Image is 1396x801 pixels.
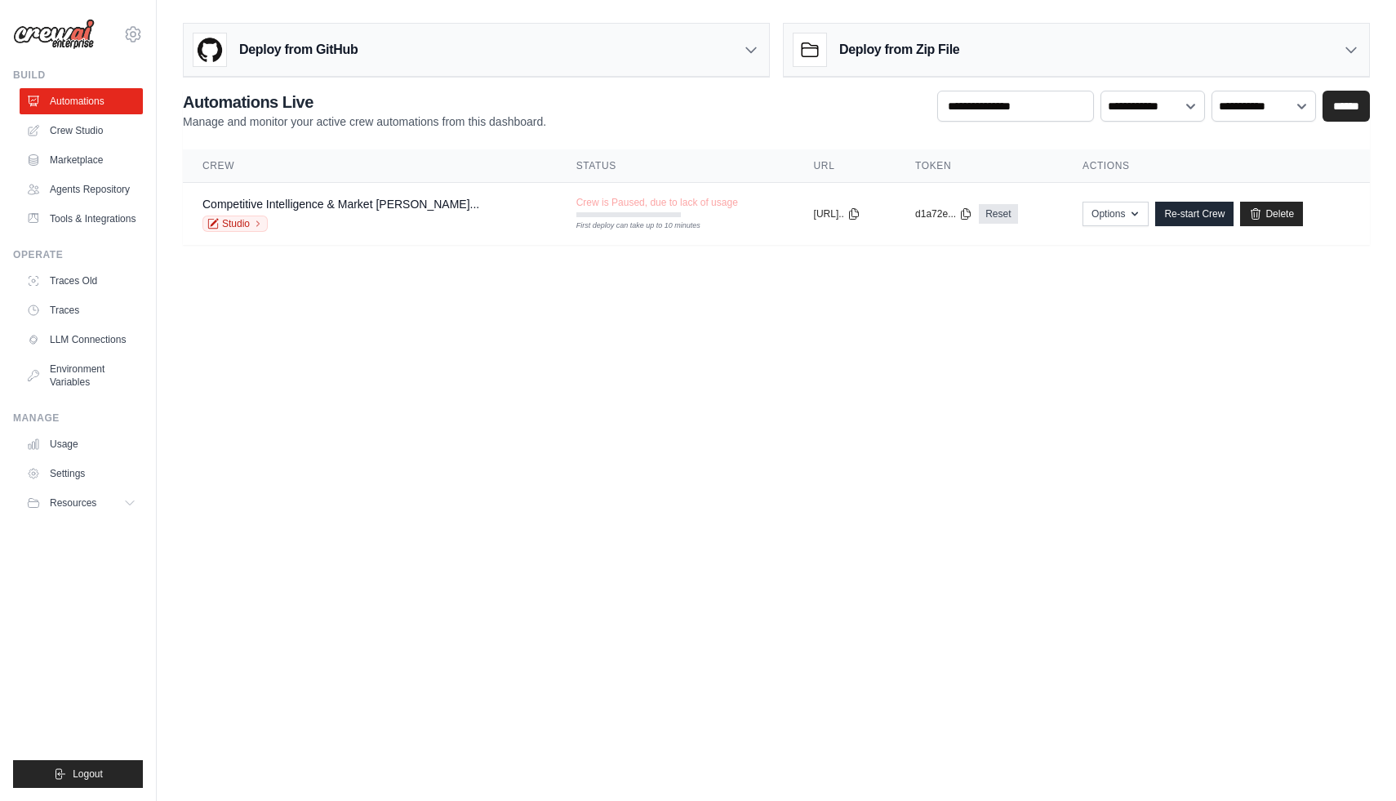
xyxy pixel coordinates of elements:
[20,297,143,323] a: Traces
[20,461,143,487] a: Settings
[1240,202,1303,226] a: Delete
[13,760,143,788] button: Logout
[202,216,268,232] a: Studio
[183,113,546,130] p: Manage and monitor your active crew automations from this dashboard.
[20,118,143,144] a: Crew Studio
[1063,149,1370,183] th: Actions
[13,412,143,425] div: Manage
[20,356,143,395] a: Environment Variables
[193,33,226,66] img: GitHub Logo
[73,768,103,781] span: Logout
[794,149,896,183] th: URL
[20,431,143,457] a: Usage
[1083,202,1149,226] button: Options
[979,204,1017,224] a: Reset
[202,198,479,211] a: Competitive Intelligence & Market [PERSON_NAME]...
[896,149,1063,183] th: Token
[239,40,358,60] h3: Deploy from GitHub
[20,490,143,516] button: Resources
[13,19,95,50] img: Logo
[1155,202,1234,226] a: Re-start Crew
[13,69,143,82] div: Build
[50,496,96,510] span: Resources
[576,196,738,209] span: Crew is Paused, due to lack of usage
[183,91,546,113] h2: Automations Live
[20,268,143,294] a: Traces Old
[20,88,143,114] a: Automations
[20,176,143,202] a: Agents Repository
[20,206,143,232] a: Tools & Integrations
[20,147,143,173] a: Marketplace
[839,40,959,60] h3: Deploy from Zip File
[576,220,681,232] div: First deploy can take up to 10 minutes
[183,149,557,183] th: Crew
[13,248,143,261] div: Operate
[557,149,794,183] th: Status
[915,207,972,220] button: d1a72e...
[20,327,143,353] a: LLM Connections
